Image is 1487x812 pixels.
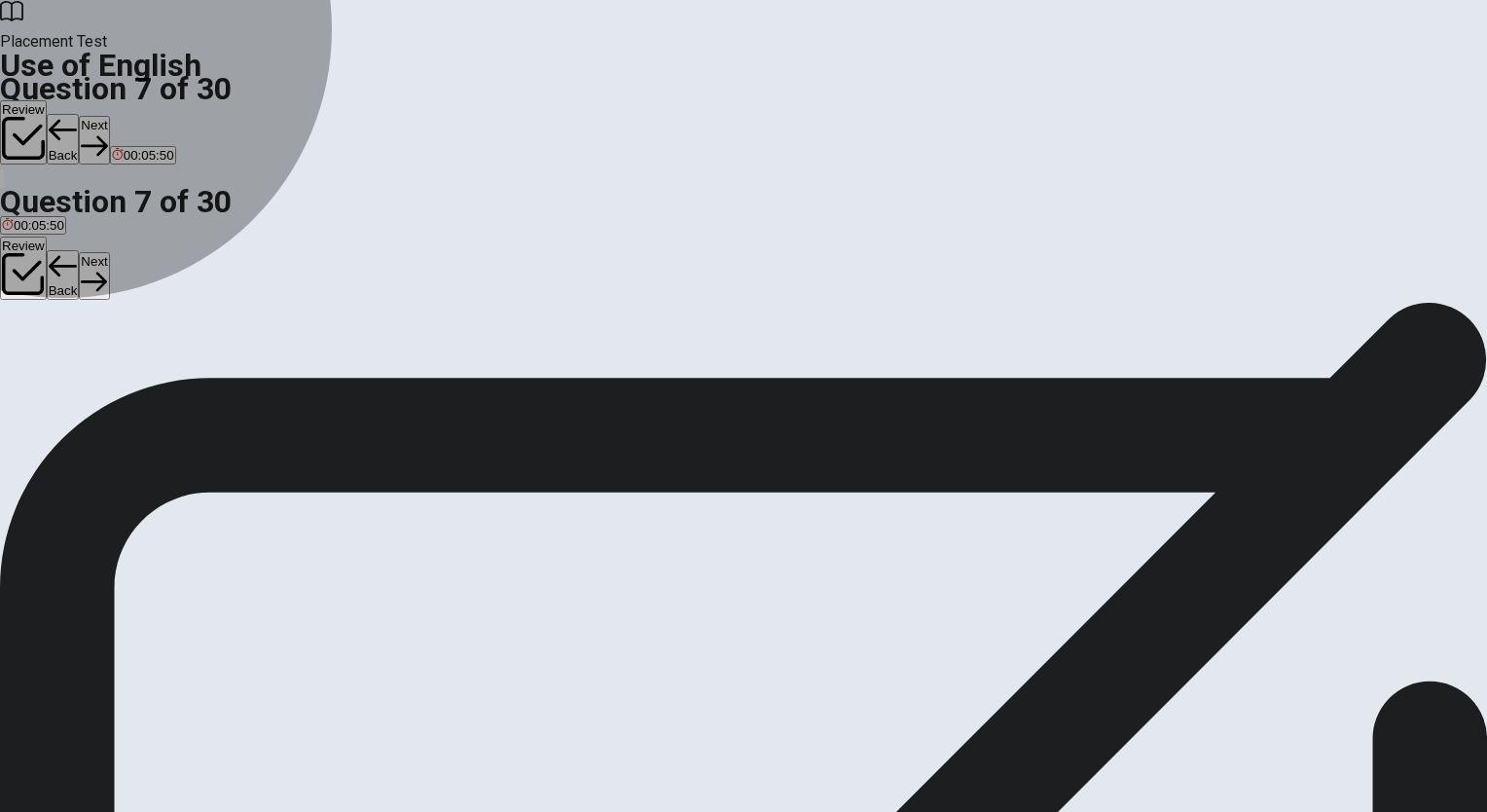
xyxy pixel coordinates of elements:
button: Next [79,116,109,164]
button: Back [47,250,80,301]
span: 00:05:50 [14,218,64,233]
button: Next [79,252,109,300]
button: 00:05:50 [110,146,176,165]
span: 00:05:50 [124,148,174,163]
button: Back [47,114,80,165]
